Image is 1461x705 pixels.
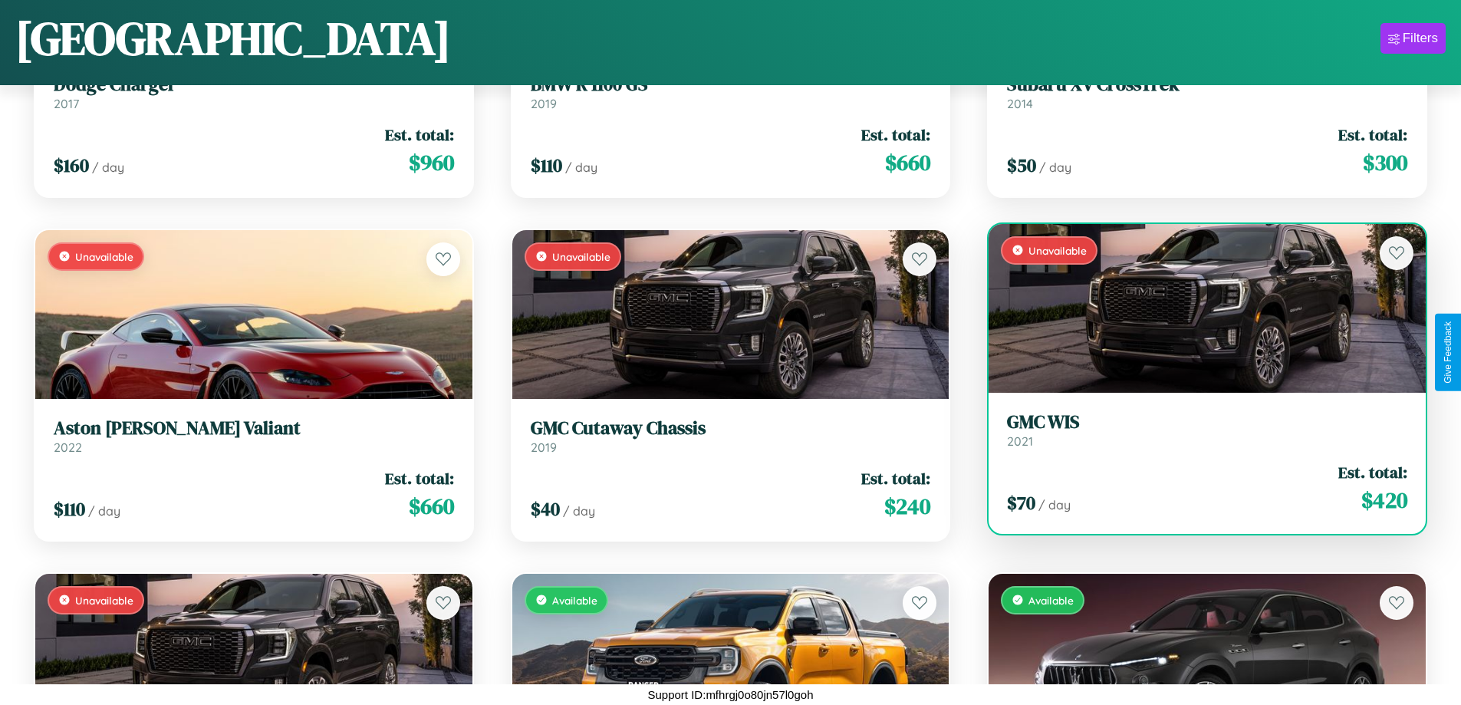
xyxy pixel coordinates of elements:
span: Unavailable [552,250,610,263]
span: $ 110 [54,496,85,522]
p: Support ID: mfhrgj0o80jn57l0goh [648,684,814,705]
span: Est. total: [385,124,454,146]
span: 2014 [1007,96,1033,111]
span: / day [1039,160,1071,175]
a: Dodge Charger2017 [54,74,454,111]
span: $ 40 [531,496,560,522]
a: GMC Cutaway Chassis2019 [531,417,931,455]
span: Unavailable [75,250,133,263]
span: Unavailable [75,594,133,607]
a: Aston [PERSON_NAME] Valiant2022 [54,417,454,455]
span: $ 50 [1007,153,1036,178]
span: Est. total: [861,124,930,146]
a: Subaru XV CrossTrek2014 [1007,74,1407,111]
span: $ 110 [531,153,562,178]
span: $ 660 [885,147,930,178]
span: 2019 [531,440,557,455]
span: 2022 [54,440,82,455]
span: Est. total: [1338,124,1407,146]
div: Give Feedback [1443,321,1453,384]
div: Filters [1403,31,1438,46]
span: 2017 [54,96,79,111]
span: 2021 [1007,433,1033,449]
h3: GMC WIS [1007,411,1407,433]
span: / day [1038,497,1071,512]
span: Est. total: [1338,461,1407,483]
span: / day [92,160,124,175]
span: / day [88,503,120,519]
span: Est. total: [861,467,930,489]
span: 2019 [531,96,557,111]
span: / day [565,160,597,175]
h3: Dodge Charger [54,74,454,96]
span: $ 420 [1361,485,1407,516]
span: Available [552,594,597,607]
h3: Subaru XV CrossTrek [1007,74,1407,96]
h3: BMW R 1100 GS [531,74,931,96]
button: Filters [1380,23,1446,54]
span: $ 660 [409,491,454,522]
span: / day [563,503,595,519]
span: Unavailable [1028,244,1087,257]
span: $ 300 [1363,147,1407,178]
h3: GMC Cutaway Chassis [531,417,931,440]
span: Available [1028,594,1074,607]
h1: [GEOGRAPHIC_DATA] [15,7,451,70]
span: $ 160 [54,153,89,178]
h3: Aston [PERSON_NAME] Valiant [54,417,454,440]
a: GMC WIS2021 [1007,411,1407,449]
span: $ 70 [1007,490,1035,516]
a: BMW R 1100 GS2019 [531,74,931,111]
span: Est. total: [385,467,454,489]
span: $ 240 [884,491,930,522]
span: $ 960 [409,147,454,178]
